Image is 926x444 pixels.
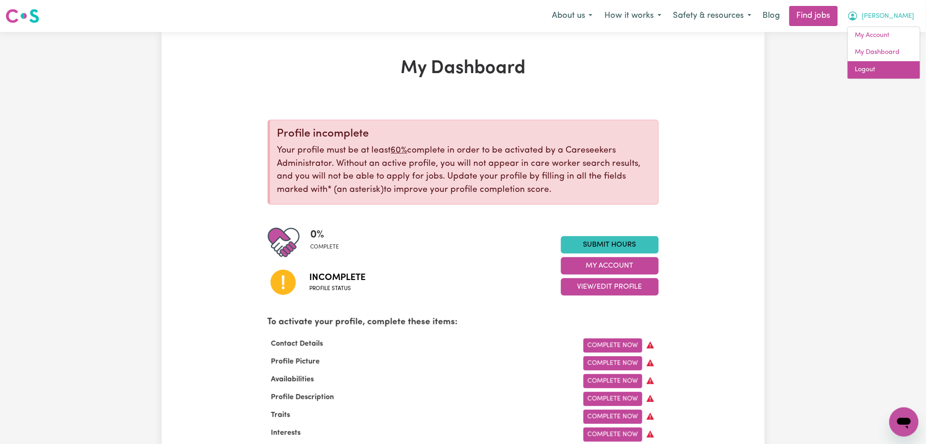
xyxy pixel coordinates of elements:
[268,316,659,329] p: To activate your profile, complete these items:
[391,146,407,155] u: 60%
[268,394,338,401] span: Profile Description
[841,6,921,26] button: My Account
[277,144,651,197] p: Your profile must be at least complete in order to be activated by a Careseekers Administrator. W...
[268,58,659,79] h1: My Dashboard
[583,356,642,370] a: Complete Now
[757,6,786,26] a: Blog
[311,227,339,243] span: 0 %
[862,11,915,21] span: [PERSON_NAME]
[598,6,667,26] button: How it works
[561,236,659,254] a: Submit Hours
[583,338,642,353] a: Complete Now
[583,410,642,424] a: Complete Now
[277,127,651,141] div: Profile incomplete
[311,227,347,259] div: Profile completeness: 0%
[583,428,642,442] a: Complete Now
[789,6,838,26] a: Find jobs
[848,27,920,44] a: My Account
[5,5,39,26] a: Careseekers logo
[561,257,659,275] button: My Account
[847,26,921,79] div: My Account
[667,6,757,26] button: Safety & resources
[546,6,598,26] button: About us
[268,358,324,365] span: Profile Picture
[268,376,318,383] span: Availabilities
[5,8,39,24] img: Careseekers logo
[310,285,366,293] span: Profile status
[310,271,366,285] span: Incomplete
[268,340,327,348] span: Contact Details
[848,61,920,79] a: Logout
[583,374,642,388] a: Complete Now
[328,185,384,194] span: an asterisk
[848,44,920,61] a: My Dashboard
[268,412,294,419] span: Traits
[268,429,305,437] span: Interests
[583,392,642,406] a: Complete Now
[889,407,919,437] iframe: Button to launch messaging window
[311,243,339,251] span: complete
[561,278,659,296] button: View/Edit Profile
